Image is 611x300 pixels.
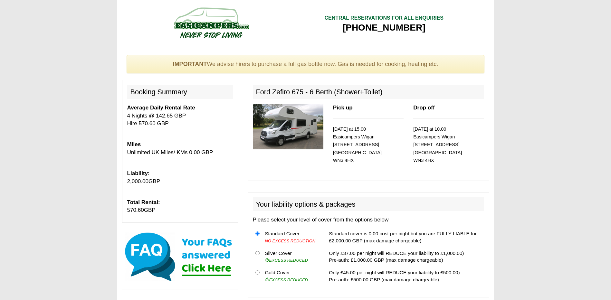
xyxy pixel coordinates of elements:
span: 2,000.00 [127,178,149,184]
b: Miles [127,141,141,147]
p: Please select your level of cover from the options below [253,216,484,224]
img: 330.jpg [253,104,323,149]
div: We advise hirers to purchase a full gas bottle now. Gas is needed for cooking, heating etc. [127,55,485,74]
td: Standard cover is 0.00 cost per night but you are FULLY LIABLE for £2,000.00 GBP (max damage char... [326,227,484,247]
h2: Your liability options & packages [253,197,484,211]
img: Click here for our most common FAQs [122,231,238,283]
i: EXCESS REDUCED [265,258,308,263]
small: [DATE] at 10.00 Easicampers Wigan [STREET_ADDRESS] [GEOGRAPHIC_DATA] WN3 4HX [413,127,462,163]
i: NO EXCESS REDUCTION [265,239,315,243]
td: Standard Cover [262,227,320,247]
b: Pick up [333,105,353,111]
td: Silver Cover [262,247,320,267]
p: 4 Nights @ 142.65 GBP Hire 570.60 GBP [127,104,233,127]
img: campers-checkout-logo.png [150,5,272,40]
b: Drop off [413,105,434,111]
small: [DATE] at 15.00 Easicampers Wigan [STREET_ADDRESS] [GEOGRAPHIC_DATA] WN3 4HX [333,127,382,163]
i: EXCESS REDUCED [265,277,308,282]
h2: Ford Zefiro 675 - 6 Berth (Shower+Toilet) [253,85,484,99]
p: Unlimited UK Miles/ KMs 0.00 GBP [127,141,233,156]
td: Only £45.00 per night will REDUCE your liability to £500.00) Pre-auth: £500.00 GBP (max damage ch... [326,267,484,286]
p: GBP [127,199,233,214]
div: CENTRAL RESERVATIONS FOR ALL ENQUIRIES [324,14,444,22]
td: Gold Cover [262,267,320,286]
span: 570.60 [127,207,144,213]
strong: IMPORTANT [173,61,207,67]
p: GBP [127,170,233,185]
b: Total Rental: [127,199,160,205]
b: Liability: [127,170,150,176]
b: Average Daily Rental Rate [127,105,195,111]
h2: Booking Summary [127,85,233,99]
td: Only £37.00 per night will REDUCE your liability to £1,000.00) Pre-auth: £1,000.00 GBP (max damag... [326,247,484,267]
div: [PHONE_NUMBER] [324,22,444,33]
